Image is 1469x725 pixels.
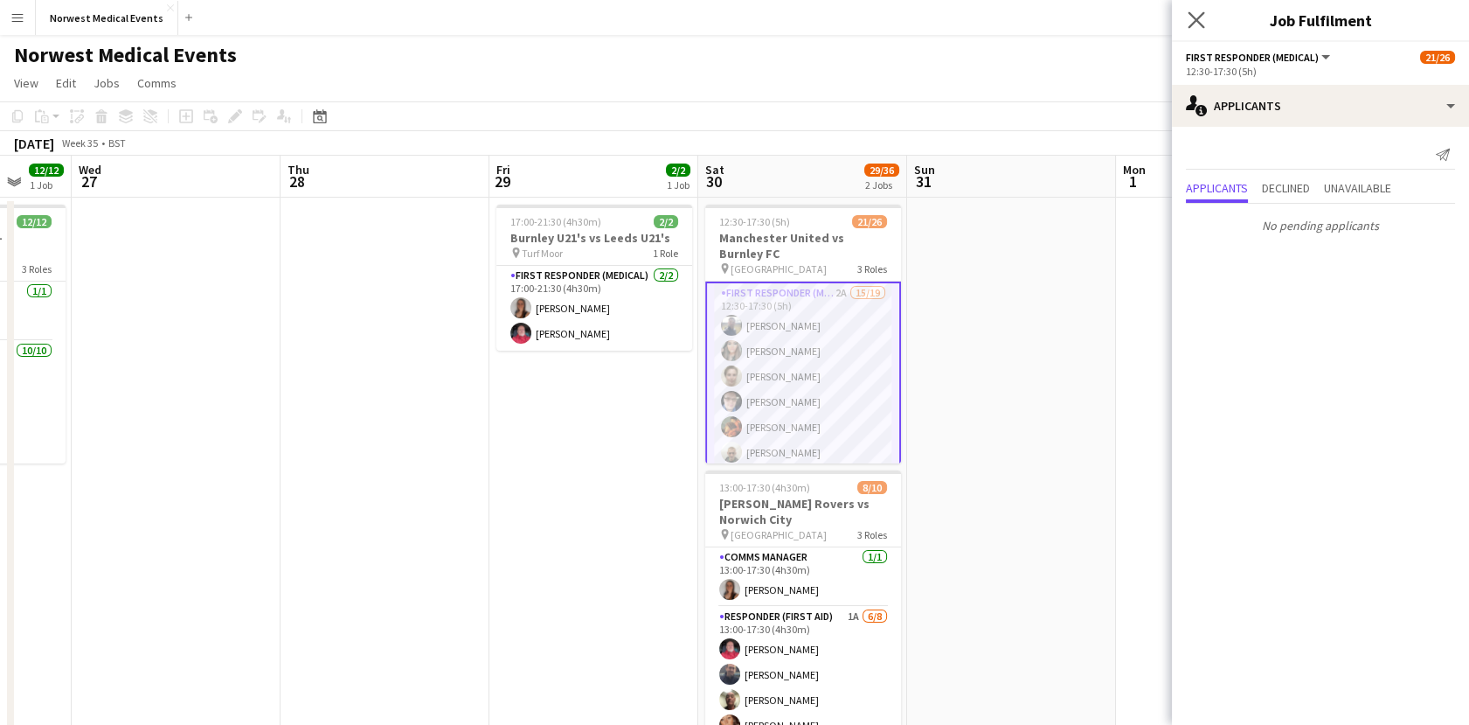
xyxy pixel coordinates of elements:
span: Turf Moor [522,247,563,260]
app-job-card: 12:30-17:30 (5h)21/26Manchester United vs Burnley FC [GEOGRAPHIC_DATA]3 RolesFirst Responder (Med... [705,205,901,464]
span: 2/2 [666,164,690,177]
div: 1 Job [667,178,689,192]
h3: Job Fulfilment [1172,9,1469,31]
app-card-role: First Responder (Medical)2/217:00-21:30 (4h30m)[PERSON_NAME][PERSON_NAME] [496,266,692,351]
span: 29/36 [864,164,899,177]
a: Comms [130,72,184,94]
app-card-role: Comms Manager1/113:00-17:30 (4h30m)[PERSON_NAME] [705,547,901,607]
app-job-card: 17:00-21:30 (4h30m)2/2Burnley U21's vs Leeds U21's Turf Moor1 RoleFirst Responder (Medical)2/217:... [496,205,692,351]
span: Unavailable [1324,182,1391,194]
span: 13:00-17:30 (4h30m) [719,481,810,494]
h3: [PERSON_NAME] Rovers vs Norwich City [705,496,901,527]
span: [GEOGRAPHIC_DATA] [731,528,827,541]
p: No pending applicants [1172,211,1469,241]
span: Sun [914,162,935,178]
span: 3 Roles [857,262,887,275]
span: 12:30-17:30 (5h) [719,215,790,228]
span: 1 [1120,171,1146,192]
span: 12/12 [29,164,64,177]
span: 12/12 [17,215,52,228]
span: 3 Roles [857,528,887,541]
span: Mon [1123,162,1146,178]
span: Sat [705,162,724,178]
span: 2/2 [654,215,678,228]
span: 3 Roles [22,262,52,275]
div: BST [108,136,126,150]
span: 17:00-21:30 (4h30m) [510,215,601,228]
span: 30 [703,171,724,192]
button: First Responder (Medical) [1186,51,1333,64]
span: 21/26 [852,215,887,228]
span: 29 [494,171,510,192]
span: 27 [76,171,101,192]
h3: Burnley U21's vs Leeds U21's [496,230,692,246]
span: 1 Role [653,247,678,260]
div: 1 Job [30,178,63,192]
span: 31 [911,171,935,192]
a: Edit [49,72,83,94]
a: View [7,72,45,94]
span: View [14,75,38,91]
span: Declined [1262,182,1310,194]
div: [DATE] [14,135,54,152]
span: 28 [285,171,309,192]
div: Applicants [1172,85,1469,127]
div: 12:30-17:30 (5h) [1186,65,1455,78]
h3: Manchester United vs Burnley FC [705,230,901,261]
span: Wed [79,162,101,178]
span: Week 35 [58,136,101,150]
span: Applicants [1186,182,1248,194]
span: 8/10 [857,481,887,494]
span: Fri [496,162,510,178]
span: First Responder (Medical) [1186,51,1319,64]
button: Norwest Medical Events [36,1,178,35]
span: 21/26 [1420,51,1455,64]
span: Jobs [94,75,120,91]
span: Edit [56,75,76,91]
div: 2 Jobs [865,178,898,192]
a: Jobs [87,72,127,94]
h1: Norwest Medical Events [14,42,237,68]
span: Comms [137,75,177,91]
span: Thu [288,162,309,178]
span: [GEOGRAPHIC_DATA] [731,262,827,275]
